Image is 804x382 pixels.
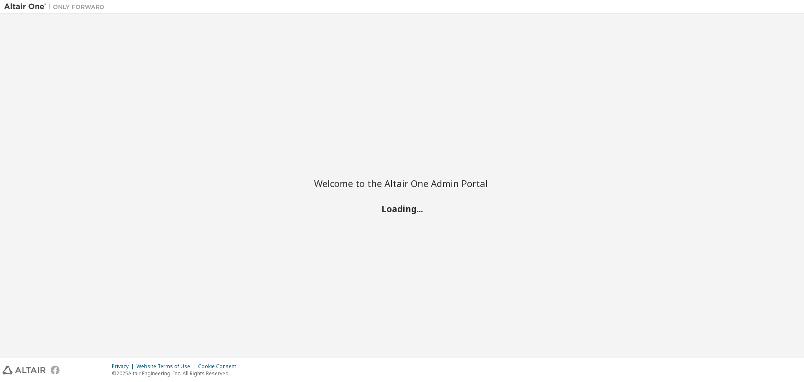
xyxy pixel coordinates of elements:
div: Website Terms of Use [137,363,198,370]
p: © 2025 Altair Engineering, Inc. All Rights Reserved. [112,370,241,377]
img: altair_logo.svg [3,366,46,374]
img: facebook.svg [51,366,59,374]
h2: Loading... [314,203,490,214]
div: Cookie Consent [198,363,241,370]
img: Altair One [4,3,109,11]
h2: Welcome to the Altair One Admin Portal [314,177,490,189]
div: Privacy [112,363,137,370]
